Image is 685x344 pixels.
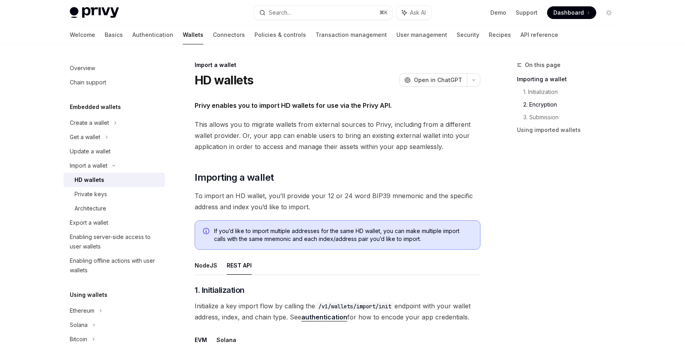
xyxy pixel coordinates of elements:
[70,290,107,300] h5: Using wallets
[70,78,106,87] div: Chain support
[523,86,622,98] a: 1. Initialization
[63,173,165,187] a: HD wallets
[195,285,245,296] span: 1. Initialization
[70,102,121,112] h5: Embedded wallets
[396,25,447,44] a: User management
[70,25,95,44] a: Welcome
[63,216,165,230] a: Export a wallet
[195,171,274,184] span: Importing a wallet
[457,25,479,44] a: Security
[254,6,392,20] button: Search...⌘K
[379,10,388,16] span: ⌘ K
[63,75,165,90] a: Chain support
[70,334,87,344] div: Bitcoin
[301,313,347,321] a: authentication
[63,61,165,75] a: Overview
[70,232,160,251] div: Enabling server-side access to user wallets
[195,101,392,109] strong: Privy enables you to import HD wallets for use via the Privy API.
[214,227,472,243] span: If you’d like to import multiple addresses for the same HD wallet, you can make multiple import c...
[490,9,506,17] a: Demo
[195,190,480,212] span: To import an HD wallet, you’ll provide your 12 or 24 word BIP39 mnemonic and the specific address...
[70,132,100,142] div: Get a wallet
[523,98,622,111] a: 2. Encryption
[75,204,106,213] div: Architecture
[195,119,480,152] span: This allows you to migrate wallets from external sources to Privy, including from a different wal...
[213,25,245,44] a: Connectors
[63,187,165,201] a: Private keys
[269,8,291,17] div: Search...
[414,76,462,84] span: Open in ChatGPT
[195,61,480,69] div: Import a wallet
[63,144,165,159] a: Update a wallet
[195,256,217,275] button: NodeJS
[195,73,254,87] h1: HD wallets
[70,147,111,156] div: Update a wallet
[195,300,480,323] span: Initialize a key import flow by calling the endpoint with your wallet address, index, and chain t...
[523,111,622,124] a: 3. Submission
[254,25,306,44] a: Policies & controls
[553,9,584,17] span: Dashboard
[63,230,165,254] a: Enabling server-side access to user wallets
[603,6,615,19] button: Toggle dark mode
[525,60,561,70] span: On this page
[315,302,394,311] code: /v1/wallets/import/init
[516,9,538,17] a: Support
[70,320,88,330] div: Solana
[396,6,431,20] button: Ask AI
[410,9,426,17] span: Ask AI
[399,73,467,87] button: Open in ChatGPT
[203,228,211,236] svg: Info
[70,63,95,73] div: Overview
[75,189,107,199] div: Private keys
[75,175,104,185] div: HD wallets
[132,25,173,44] a: Authentication
[183,25,203,44] a: Wallets
[63,254,165,277] a: Enabling offline actions with user wallets
[520,25,558,44] a: API reference
[105,25,123,44] a: Basics
[70,161,107,170] div: Import a wallet
[489,25,511,44] a: Recipes
[517,124,622,136] a: Using imported wallets
[70,118,109,128] div: Create a wallet
[63,201,165,216] a: Architecture
[70,218,108,227] div: Export a wallet
[70,306,94,315] div: Ethereum
[316,25,387,44] a: Transaction management
[517,73,622,86] a: Importing a wallet
[70,7,119,18] img: light logo
[227,256,252,275] button: REST API
[547,6,596,19] a: Dashboard
[70,256,160,275] div: Enabling offline actions with user wallets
